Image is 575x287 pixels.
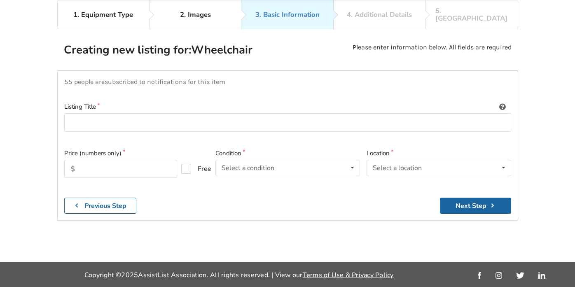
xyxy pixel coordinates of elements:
label: Location [367,149,511,158]
label: Price (numbers only) [64,149,209,158]
button: Previous Step [64,198,137,214]
div: 2. Images [180,11,211,19]
img: facebook_link [478,272,481,279]
label: Listing Title [64,102,511,112]
img: twitter_link [516,272,524,279]
img: linkedin_link [538,272,545,279]
p: Please enter information below. All fields are required [353,43,512,64]
b: Previous Step [84,201,126,210]
p: 55 people are subscribed to notifications for this item [64,78,511,86]
h2: Creating new listing for: Wheelchair [64,43,286,57]
div: Select a location [373,165,422,171]
div: 3. Basic Information [255,11,320,19]
button: Next Step [440,198,511,214]
div: Select a condition [222,165,274,171]
div: 1. Equipment Type [73,11,133,19]
a: Terms of Use & Privacy Policy [303,271,394,280]
label: Free [181,164,205,174]
img: instagram_link [496,272,502,279]
label: Condition [215,149,360,158]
